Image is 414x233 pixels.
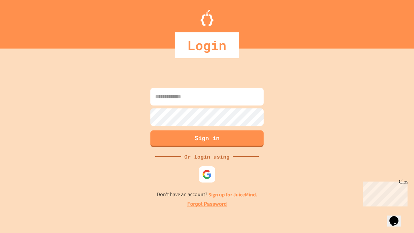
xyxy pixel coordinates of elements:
div: Login [175,32,239,58]
a: Sign up for JuiceMind. [208,191,257,198]
p: Don't have an account? [157,191,257,199]
a: Forgot Password [187,200,227,208]
iframe: chat widget [387,207,408,227]
div: Or login using [181,153,233,161]
iframe: chat widget [360,179,408,206]
div: Chat with us now!Close [3,3,45,41]
img: Logo.svg [201,10,213,26]
button: Sign in [150,130,264,147]
img: google-icon.svg [202,170,212,179]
